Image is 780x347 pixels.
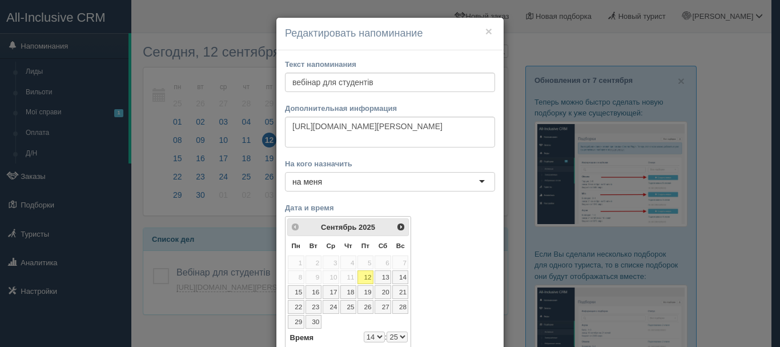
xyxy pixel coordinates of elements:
[392,285,408,299] a: 21
[379,242,388,249] span: Суббота
[285,26,495,41] h4: Редактировать напоминание
[359,223,375,232] span: 2025
[285,158,495,169] label: На кого назначить
[323,300,339,314] a: 24
[485,25,492,37] button: ×
[305,285,321,299] a: 16
[375,300,391,314] a: 27
[288,300,304,314] a: 22
[321,223,356,232] span: Сентябрь
[396,222,405,232] span: След>
[285,59,495,70] label: Текст напоминания
[305,315,321,329] a: 30
[392,300,408,314] a: 28
[285,202,495,213] label: Дата и время
[396,242,405,249] span: Воскресенье
[375,285,391,299] a: 20
[357,270,373,284] a: 12
[288,315,304,329] a: 29
[344,242,352,249] span: Четверг
[323,285,339,299] a: 17
[291,242,300,249] span: Понедельник
[340,285,356,299] a: 18
[340,300,356,314] a: 25
[287,332,314,344] dt: Время
[305,300,321,314] a: 23
[375,270,391,284] a: 13
[357,285,373,299] a: 19
[292,176,322,188] div: на меня
[326,242,335,249] span: Среда
[361,242,369,249] span: Пятница
[288,285,304,299] a: 15
[285,103,495,114] label: Дополнительная информация
[309,242,317,249] span: Вторник
[394,220,407,233] a: След>
[392,270,408,284] a: 14
[357,300,373,314] a: 26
